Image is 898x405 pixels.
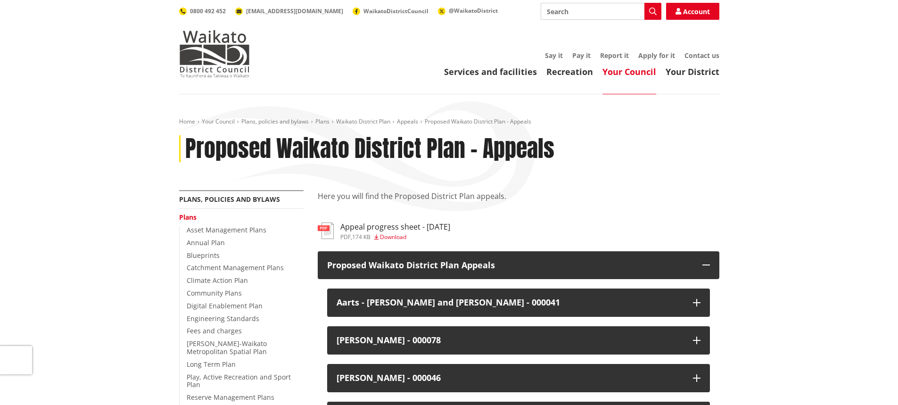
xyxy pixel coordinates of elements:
[572,51,591,60] a: Pay it
[855,365,889,399] iframe: Messenger Launcher
[602,66,656,77] a: Your Council
[327,289,710,317] button: Aarts - [PERSON_NAME] and [PERSON_NAME] - 000041
[425,117,531,125] span: Proposed Waikato District Plan - Appeals
[179,213,197,222] a: Plans
[337,336,684,345] div: [PERSON_NAME] - 000078
[179,195,280,204] a: Plans, policies and bylaws
[340,223,450,231] h3: Appeal progress sheet - [DATE]
[438,7,498,15] a: @WaikatoDistrict
[179,118,719,126] nav: breadcrumb
[444,66,537,77] a: Services and facilities
[187,314,259,323] a: Engineering Standards
[337,373,684,383] div: [PERSON_NAME] - 000046
[337,298,684,307] div: Aarts - [PERSON_NAME] and [PERSON_NAME] - 000041
[600,51,629,60] a: Report it
[336,117,390,125] a: Waikato District Plan
[179,7,226,15] a: 0800 492 452
[638,51,675,60] a: Apply for it
[187,301,263,310] a: Digital Enablement Plan
[318,190,719,213] p: Here you will find the Proposed District Plan appeals.
[187,289,242,298] a: Community Plans
[187,276,248,285] a: Climate Action Plan
[235,7,343,15] a: [EMAIL_ADDRESS][DOMAIN_NAME]
[397,117,418,125] a: Appeals
[187,393,274,402] a: Reserve Management Plans
[187,360,236,369] a: Long Term Plan
[541,3,661,20] input: Search input
[185,135,554,163] h1: Proposed Waikato District Plan - Appeals
[187,251,220,260] a: Blueprints
[187,372,291,389] a: Play, Active Recreation and Sport Plan
[318,251,719,280] button: Proposed Waikato District Plan Appeals
[327,326,710,355] button: [PERSON_NAME] - 000078
[241,117,309,125] a: Plans, policies and bylaws
[449,7,498,15] span: @WaikatoDistrict
[327,364,710,392] button: [PERSON_NAME] - 000046
[190,7,226,15] span: 0800 492 452
[187,238,225,247] a: Annual Plan
[352,233,371,241] span: 174 KB
[318,223,334,239] img: document-pdf.svg
[187,339,267,356] a: [PERSON_NAME]-Waikato Metropolitan Spatial Plan
[546,66,593,77] a: Recreation
[545,51,563,60] a: Say it
[380,233,406,241] span: Download
[179,117,195,125] a: Home
[353,7,428,15] a: WaikatoDistrictCouncil
[202,117,235,125] a: Your Council
[246,7,343,15] span: [EMAIL_ADDRESS][DOMAIN_NAME]
[684,51,719,60] a: Contact us
[327,261,693,270] p: Proposed Waikato District Plan Appeals
[187,263,284,272] a: Catchment Management Plans
[318,223,450,240] a: Appeal progress sheet - [DATE] pdf,174 KB Download
[340,234,450,240] div: ,
[666,66,719,77] a: Your District
[187,225,266,234] a: Asset Management Plans
[363,7,428,15] span: WaikatoDistrictCouncil
[187,326,242,335] a: Fees and charges
[179,30,250,77] img: Waikato District Council - Te Kaunihera aa Takiwaa o Waikato
[340,233,351,241] span: pdf
[666,3,719,20] a: Account
[315,117,330,125] a: Plans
